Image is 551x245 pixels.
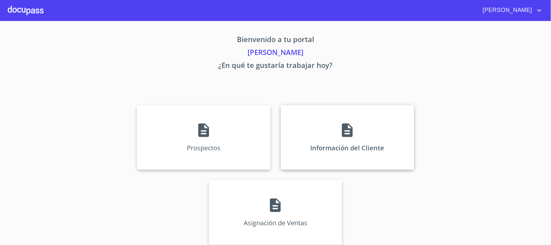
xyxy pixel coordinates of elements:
p: Bienvenido a tu portal [77,34,474,47]
p: Asignación de Ventas [244,218,307,227]
span: [PERSON_NAME] [478,5,536,16]
button: account of current user [478,5,543,16]
p: ¿En qué te gustaría trabajar hoy? [77,60,474,73]
p: Prospectos [187,144,220,152]
p: [PERSON_NAME] [77,47,474,60]
p: Información del Cliente [311,144,384,152]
